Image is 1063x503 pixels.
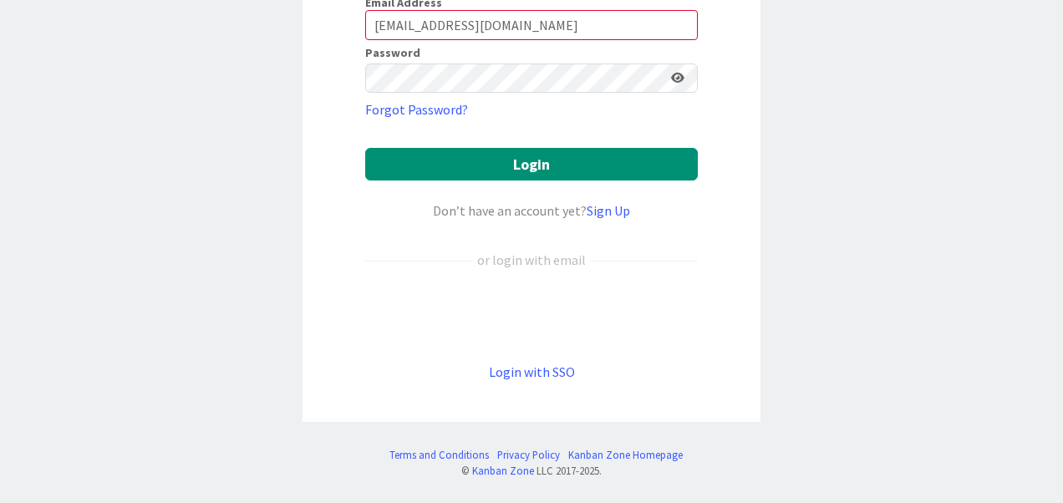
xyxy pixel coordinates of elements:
[365,99,468,119] a: Forgot Password?
[568,447,683,463] a: Kanban Zone Homepage
[365,47,420,58] label: Password
[357,297,706,334] iframe: Sign in with Google Button
[381,463,683,479] div: © LLC 2017- 2025 .
[473,250,590,270] div: or login with email
[472,464,534,477] a: Kanban Zone
[365,148,698,180] button: Login
[587,202,630,219] a: Sign Up
[497,447,560,463] a: Privacy Policy
[489,363,575,380] a: Login with SSO
[389,447,489,463] a: Terms and Conditions
[365,201,698,221] div: Don’t have an account yet?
